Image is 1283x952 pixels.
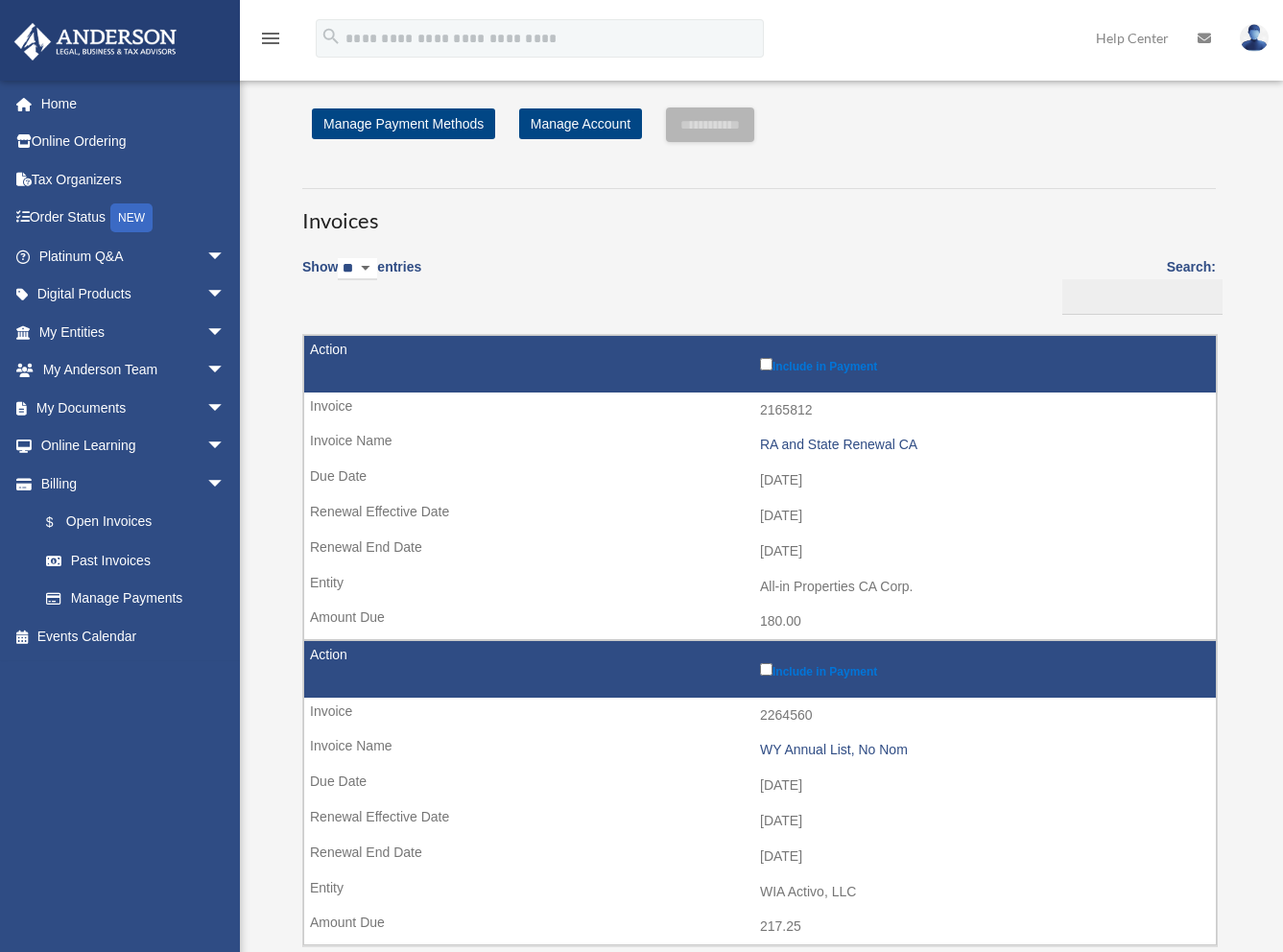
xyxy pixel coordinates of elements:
[13,617,254,655] a: Events Calendar
[206,237,245,276] span: arrow_drop_down
[304,768,1216,804] td: [DATE]
[110,203,153,232] div: NEW
[1056,255,1216,315] label: Search:
[13,237,254,275] a: Platinum Q&Aarrow_drop_down
[13,389,254,427] a: My Documentsarrow_drop_down
[304,909,1216,945] td: 217.25
[304,569,1216,606] td: All-in Properties CA Corp.
[13,427,254,465] a: Online Learningarrow_drop_down
[304,604,1216,640] td: 180.00
[304,463,1216,499] td: [DATE]
[9,23,182,60] img: Anderson Advisors Platinum Portal
[206,464,245,504] span: arrow_drop_down
[13,464,245,503] a: Billingarrow_drop_down
[57,511,66,535] span: $
[519,108,642,139] a: Manage Account
[760,437,1206,453] div: RA and State Renewal CA
[259,27,282,50] i: menu
[304,839,1216,875] td: [DATE]
[760,354,1206,373] label: Include in Payment
[338,258,377,280] select: Showentries
[304,874,1216,911] td: WIA Activo, LLC
[13,313,254,351] a: My Entitiesarrow_drop_down
[13,123,254,161] a: Online Ordering
[312,108,495,139] a: Manage Payment Methods
[1062,279,1223,316] input: Search:
[13,84,254,123] a: Home
[13,199,254,238] a: Order StatusNEW
[304,803,1216,840] td: [DATE]
[1240,24,1269,52] img: User Pic
[206,389,245,428] span: arrow_drop_down
[27,541,245,580] a: Past Invoices
[27,580,245,618] a: Manage Payments
[304,698,1216,734] td: 2264560
[302,188,1216,236] h3: Invoices
[321,26,342,47] i: search
[304,393,1216,429] td: 2165812
[760,742,1206,758] div: WY Annual List, No Nom
[760,663,772,676] input: Include in Payment
[27,503,235,542] a: $Open Invoices
[13,351,254,390] a: My Anderson Teamarrow_drop_down
[206,351,245,391] span: arrow_drop_down
[259,34,282,50] a: menu
[302,255,421,299] label: Show entries
[206,427,245,466] span: arrow_drop_down
[760,659,1206,678] label: Include in Payment
[13,160,254,199] a: Tax Organizers
[304,534,1216,570] td: [DATE]
[206,313,245,352] span: arrow_drop_down
[760,358,772,370] input: Include in Payment
[206,275,245,315] span: arrow_drop_down
[304,498,1216,535] td: [DATE]
[13,275,254,314] a: Digital Productsarrow_drop_down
